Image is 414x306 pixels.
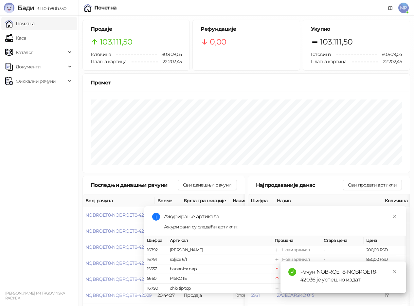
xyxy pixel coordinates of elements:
[343,180,402,190] button: Сви продати артикли
[155,194,181,207] th: Време
[164,213,398,221] div: Ажурирање артикала
[144,265,167,274] td: 15537
[85,260,150,266] button: NQBRQET8-NQBRQET8-42031
[34,6,66,11] span: 3.11.0-b80b730
[144,274,167,284] td: 5660
[85,276,152,282] button: NQBRQET8-NQBRQET8-42030
[4,3,14,13] img: Logo
[91,181,178,189] div: Последњи данашњи рачуни
[248,194,274,207] th: Шифра
[158,58,182,65] span: 22.202,45
[91,51,111,57] span: Готовина
[85,228,151,234] button: NQBRQET8-NQBRQET8-42033
[391,268,398,275] a: Close
[364,255,406,265] td: 850,00 RSD
[364,245,406,255] td: 200,00 RSD
[321,236,364,245] th: Стара цена
[85,212,152,218] button: NQBRQET8-NQBRQET8-42034
[288,268,296,276] span: check-circle
[152,213,160,221] span: info-circle
[392,214,397,219] span: close
[178,180,237,190] button: Сви данашњи рачуни
[5,291,65,300] small: [PERSON_NAME] PR TRGOVINSKA RADNJA
[144,284,167,293] td: 16790
[144,236,167,245] th: Шифра
[364,236,406,245] th: Цена
[5,31,26,45] a: Каса
[210,36,226,48] span: 0,00
[91,25,182,33] h5: Продаје
[167,284,272,293] td: chio tip top
[144,245,167,255] td: 16792
[18,4,34,12] span: Бади
[282,247,310,253] div: Нови артикал
[230,194,296,207] th: Начини плаћања
[167,245,272,255] td: [PERSON_NAME]
[100,36,133,48] span: 103.111,50
[311,25,402,33] h5: Укупно
[85,292,152,298] button: NQBRQET8-NQBRQET8-42029
[382,194,412,207] th: Количина
[16,46,33,59] span: Каталог
[377,51,402,58] span: 80.909,05
[157,51,182,58] span: 80.909,05
[320,36,353,48] span: 103.111,50
[201,25,292,33] h5: Рефундације
[300,268,398,284] div: Рачун NQBRQET8-NQBRQET8-42036 је успешно издат
[311,51,331,57] span: Готовина
[94,5,117,10] div: Почетна
[167,274,272,284] td: PISKOTE
[282,257,310,263] div: Нови артикал
[16,60,41,73] span: Документи
[321,245,364,255] td: -
[311,59,347,64] span: Платна картица
[91,59,126,64] span: Платна картица
[167,255,272,265] td: soljice 6/1
[272,236,321,245] th: Промена
[5,17,35,30] a: Почетна
[391,213,398,220] a: Close
[385,3,396,13] a: Документација
[91,79,402,87] div: Промет
[167,265,272,274] td: bananica nap
[321,255,364,265] td: -
[398,3,409,13] span: MP
[392,269,397,274] span: close
[164,223,398,230] div: Ажурирани су следећи артикли:
[167,236,272,245] th: Артикал
[144,255,167,265] td: 16791
[274,194,382,207] th: Назив
[85,244,151,250] button: NQBRQET8-NQBRQET8-42032
[256,181,343,189] div: Најпродаваније данас
[378,58,402,65] span: 22.202,45
[16,75,56,88] span: Фискални рачуни
[83,194,155,207] th: Број рачуна
[181,194,230,207] th: Врста трансакције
